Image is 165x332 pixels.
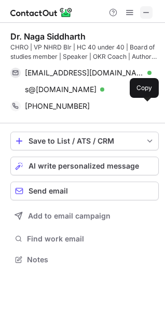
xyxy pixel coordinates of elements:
[29,137,141,145] div: Save to List / ATS / CRM
[10,232,159,246] button: Find work email
[10,207,159,225] button: Add to email campaign
[10,252,159,267] button: Notes
[10,132,159,150] button: save-profile-one-click
[10,6,73,19] img: ContactOut v5.3.10
[25,85,97,94] span: s@[DOMAIN_NAME]
[27,255,155,264] span: Notes
[10,157,159,175] button: AI write personalized message
[28,212,111,220] span: Add to email campaign
[29,187,68,195] span: Send email
[27,234,155,244] span: Find work email
[10,43,159,61] div: CHRO | VP NHRD Blr | HC 40 under 40 | Board of studies member | Speaker | OKR Coach | Author on L...
[25,68,144,78] span: [EMAIL_ADDRESS][DOMAIN_NAME]
[10,182,159,200] button: Send email
[25,101,90,111] span: [PHONE_NUMBER]
[10,31,86,42] div: Dr. Naga Siddharth
[29,162,139,170] span: AI write personalized message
